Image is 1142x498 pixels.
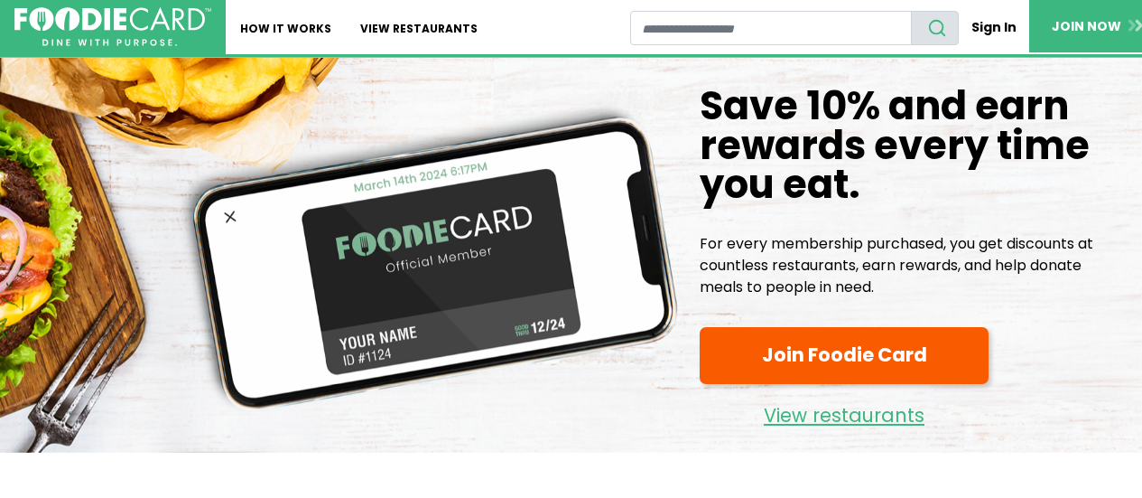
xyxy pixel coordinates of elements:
p: For every membership purchased, you get discounts at countless restaurants, earn rewards, and hel... [700,233,1128,298]
a: View restaurants [700,391,989,431]
h1: Save 10% and earn rewards every time you eat. [700,87,1128,204]
img: FoodieCard; Eat, Drink, Save, Donate [14,7,211,47]
button: search [911,11,959,45]
a: Join Foodie Card [700,327,989,384]
input: restaurant search [630,11,911,45]
a: Sign In [959,11,1029,44]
